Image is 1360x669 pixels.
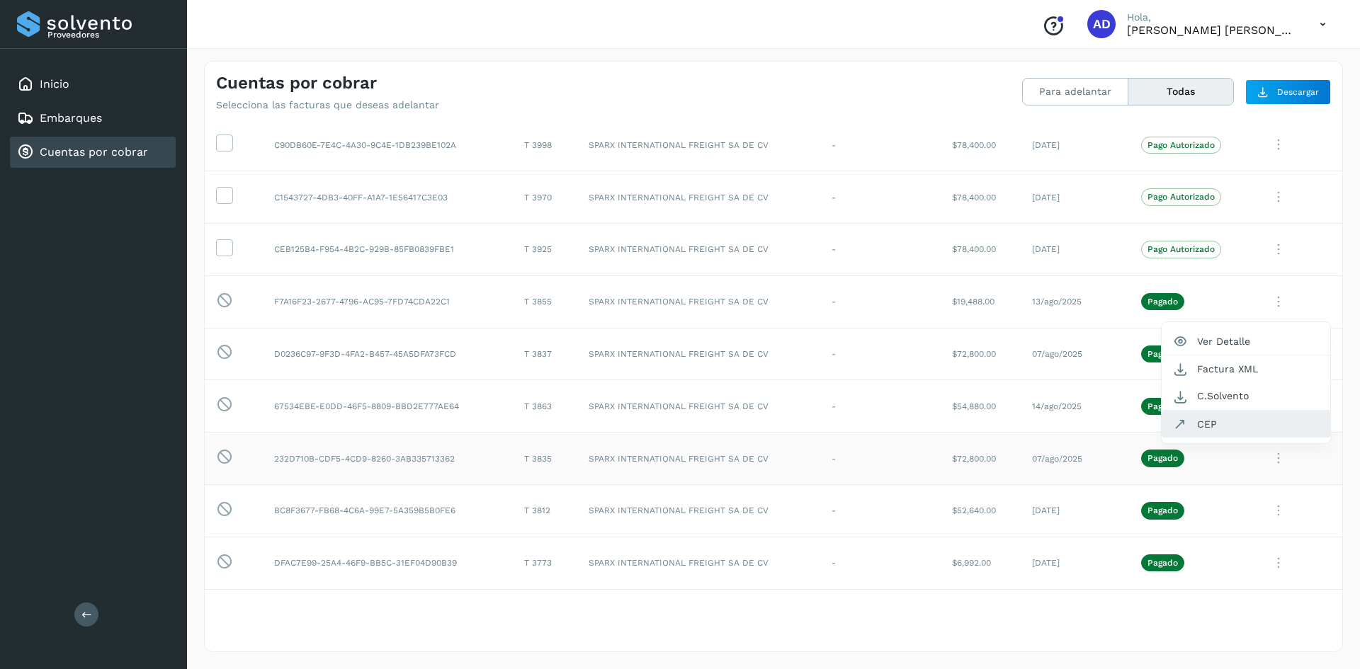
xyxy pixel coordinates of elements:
div: Embarques [10,103,176,134]
p: Proveedores [47,30,170,40]
a: Cuentas por cobrar [40,145,148,159]
button: Factura XML [1162,355,1330,382]
div: Inicio [10,69,176,100]
a: Embarques [40,111,102,125]
button: C.Solvento [1162,382,1330,410]
button: CEP [1162,411,1330,438]
button: Ver Detalle [1162,328,1330,355]
div: Cuentas por cobrar [10,137,176,168]
a: Inicio [40,77,69,91]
